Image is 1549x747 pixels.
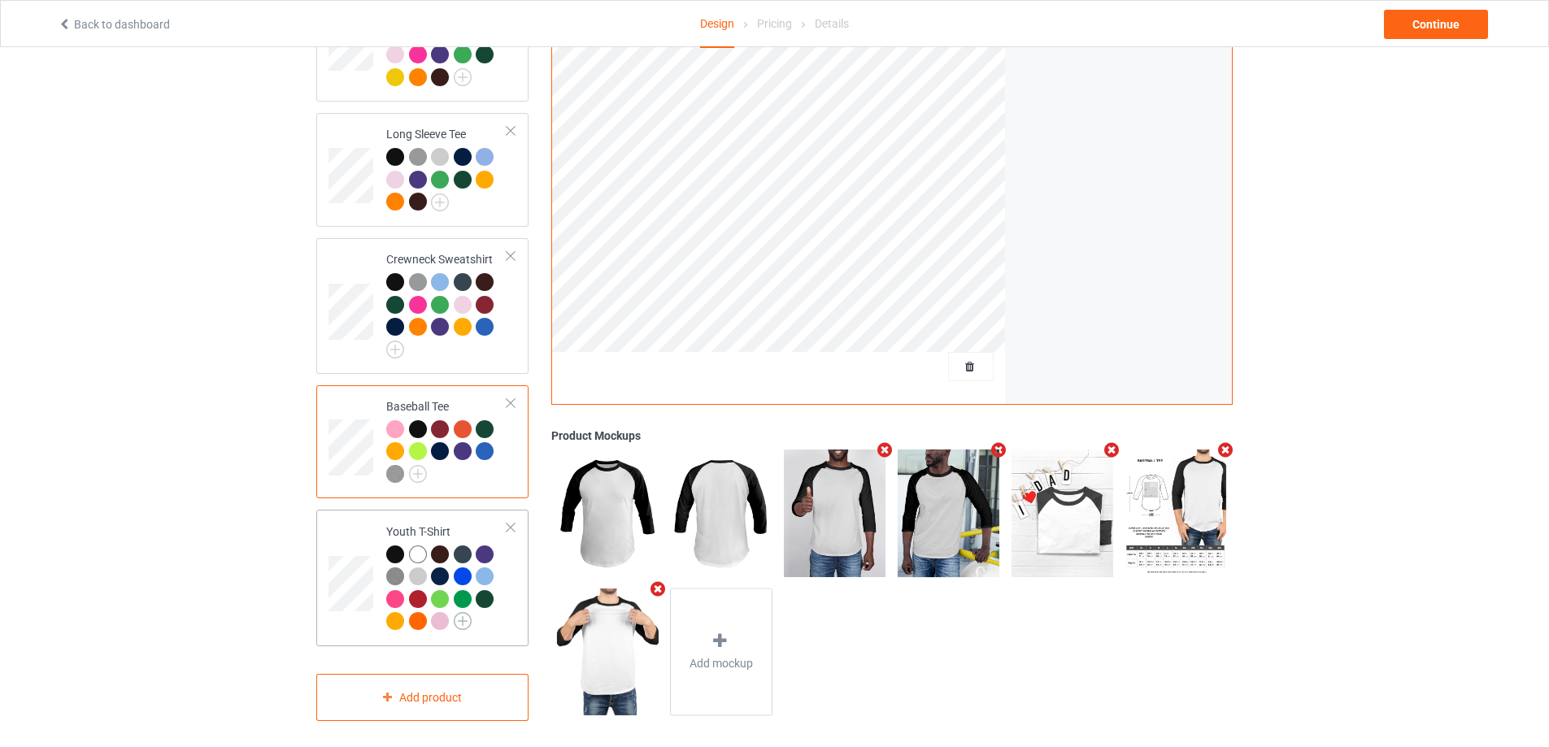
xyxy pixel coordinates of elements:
a: Back to dashboard [58,18,170,31]
img: regular.jpg [898,450,999,576]
i: Remove mockup [1102,441,1122,458]
div: Product Mockups [551,428,1233,444]
div: Youth T-Shirt [386,523,507,629]
span: Add mockup [690,655,753,671]
img: regular.jpg [557,588,659,714]
img: regular.jpg [557,450,659,576]
div: Long Sleeve Tee [316,113,529,227]
i: Remove mockup [647,580,668,597]
div: Crewneck Sweatshirt [316,238,529,374]
img: svg+xml;base64,PD94bWwgdmVyc2lvbj0iMS4wIiBlbmNvZGluZz0iVVRGLTgiPz4KPHN2ZyB3aWR0aD0iMjJweCIgaGVpZ2... [409,465,427,483]
img: regular.jpg [784,450,885,576]
i: Remove mockup [1216,441,1236,458]
div: Design [700,1,734,48]
div: Continue [1384,10,1488,39]
div: Youth T-Shirt [316,510,529,645]
div: Baseball Tee [316,385,529,499]
img: svg+xml;base64,PD94bWwgdmVyc2lvbj0iMS4wIiBlbmNvZGluZz0iVVRGLTgiPz4KPHN2ZyB3aWR0aD0iMjJweCIgaGVpZ2... [431,193,449,211]
div: Crewneck Sweatshirt [386,251,507,353]
div: Pricing [757,1,792,46]
i: Remove mockup [875,441,895,458]
img: heather_texture.png [386,567,404,585]
img: svg+xml;base64,PD94bWwgdmVyc2lvbj0iMS4wIiBlbmNvZGluZz0iVVRGLTgiPz4KPHN2ZyB3aWR0aD0iMjJweCIgaGVpZ2... [454,612,472,630]
i: Remove mockup [988,441,1008,458]
div: Add mockup [670,588,772,715]
img: regular.jpg [670,450,772,576]
div: Add product [316,674,529,722]
div: Details [815,1,849,46]
img: regular.jpg [1125,450,1226,576]
img: regular.jpg [1012,450,1113,576]
img: heather_texture.png [386,465,404,483]
img: svg+xml;base64,PD94bWwgdmVyc2lvbj0iMS4wIiBlbmNvZGluZz0iVVRGLTgiPz4KPHN2ZyB3aWR0aD0iMjJweCIgaGVpZ2... [454,68,472,86]
img: svg+xml;base64,PD94bWwgdmVyc2lvbj0iMS4wIiBlbmNvZGluZz0iVVRGLTgiPz4KPHN2ZyB3aWR0aD0iMjJweCIgaGVpZ2... [386,341,404,358]
div: Baseball Tee [386,398,507,482]
div: Long Sleeve Tee [386,126,507,210]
